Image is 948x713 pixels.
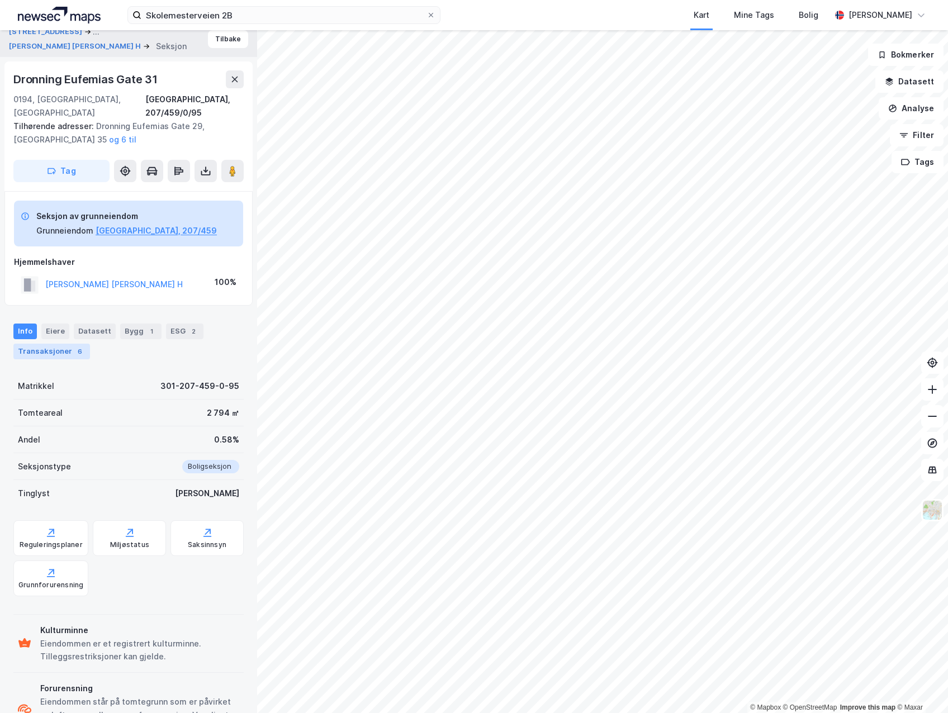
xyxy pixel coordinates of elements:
div: Transaksjoner [13,344,90,359]
div: 2 [188,326,199,337]
div: Bygg [120,324,162,339]
div: Eiendommen er et registrert kulturminne. Tilleggsrestriksjoner kan gjelde. [40,637,239,664]
span: Tilhørende adresser: [13,121,96,131]
div: ESG [166,324,203,339]
div: Saksinnsyn [188,540,226,549]
div: Kulturminne [40,624,239,637]
div: Andel [18,433,40,446]
div: Datasett [74,324,116,339]
a: OpenStreetMap [783,704,837,711]
div: [PERSON_NAME] [175,487,239,500]
button: [GEOGRAPHIC_DATA], 207/459 [96,224,217,237]
a: Mapbox [750,704,781,711]
div: [GEOGRAPHIC_DATA], 207/459/0/95 [145,93,244,120]
div: Bolig [799,8,818,22]
div: Seksjon [156,40,187,53]
div: Seksjon av grunneiendom [36,210,217,223]
img: Z [922,500,943,521]
div: ... [93,25,99,39]
div: Info [13,324,37,339]
div: 301-207-459-0-95 [160,379,239,393]
a: Improve this map [840,704,895,711]
div: Kart [694,8,709,22]
button: Datasett [875,70,944,93]
button: Bokmerker [868,44,944,66]
button: Tag [13,160,110,182]
div: Tomteareal [18,406,63,420]
div: Miljøstatus [110,540,149,549]
button: [PERSON_NAME] [PERSON_NAME] H [9,41,143,52]
img: logo.a4113a55bc3d86da70a041830d287a7e.svg [18,7,101,23]
div: Grunnforurensning [18,581,83,590]
input: Søk på adresse, matrikkel, gårdeiere, leietakere eller personer [141,7,426,23]
div: 1 [146,326,157,337]
div: Hjemmelshaver [14,255,243,269]
div: 0.58% [214,433,239,446]
div: Reguleringsplaner [20,540,83,549]
div: Matrikkel [18,379,54,393]
button: Tags [892,151,944,173]
div: 0194, [GEOGRAPHIC_DATA], [GEOGRAPHIC_DATA] [13,93,145,120]
div: Dronning Eufemias Gate 31 [13,70,160,88]
button: Filter [890,124,944,146]
button: Analyse [879,97,944,120]
div: 100% [215,275,236,289]
div: [PERSON_NAME] [849,8,912,22]
div: Tinglyst [18,487,50,500]
div: 2 794 ㎡ [207,406,239,420]
div: Mine Tags [734,8,774,22]
div: Eiere [41,324,69,339]
div: Grunneiendom [36,224,93,237]
div: 6 [74,346,86,357]
iframe: Chat Widget [892,659,948,713]
div: Kontrollprogram for chat [892,659,948,713]
button: Tilbake [208,30,248,48]
button: [STREET_ADDRESS] [9,25,84,39]
div: Seksjonstype [18,460,71,473]
div: Forurensning [40,682,239,695]
div: Dronning Eufemias Gate 29, [GEOGRAPHIC_DATA] 35 [13,120,235,146]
